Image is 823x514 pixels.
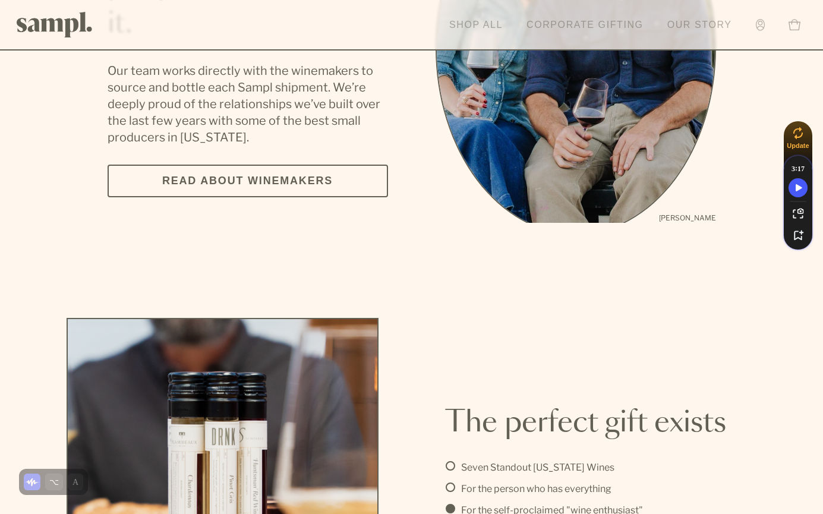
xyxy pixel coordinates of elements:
[445,405,757,441] h2: The perfect gift exists
[17,12,93,37] img: Sampl logo
[108,165,388,197] a: Read about Winemakers
[446,482,756,496] li: For the person who has everything
[443,12,509,38] a: Shop All
[446,461,756,475] li: Seven Standout [US_STATE] Wines
[659,213,716,223] p: [PERSON_NAME]
[108,62,388,146] p: Our team works directly with the winemakers to source and bottle each Sampl shipment. We’re deepl...
[445,460,757,481] div: slide 1
[445,481,757,503] div: slide 2
[661,12,738,38] a: Our Story
[521,12,649,38] a: Corporate Gifting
